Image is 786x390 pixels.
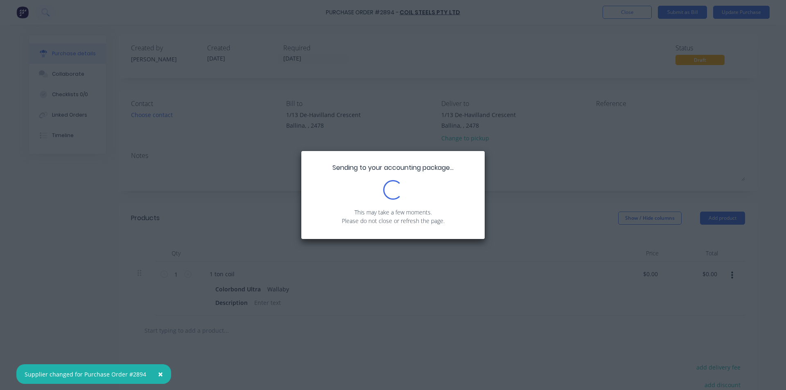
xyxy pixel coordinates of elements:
[314,216,472,225] p: Please do not close or refresh the page.
[158,368,163,380] span: ×
[25,370,146,379] div: Supplier changed for Purchase Order #2894
[332,163,454,172] span: Sending to your accounting package...
[150,364,171,384] button: Close
[314,208,472,216] p: This may take a few moments.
